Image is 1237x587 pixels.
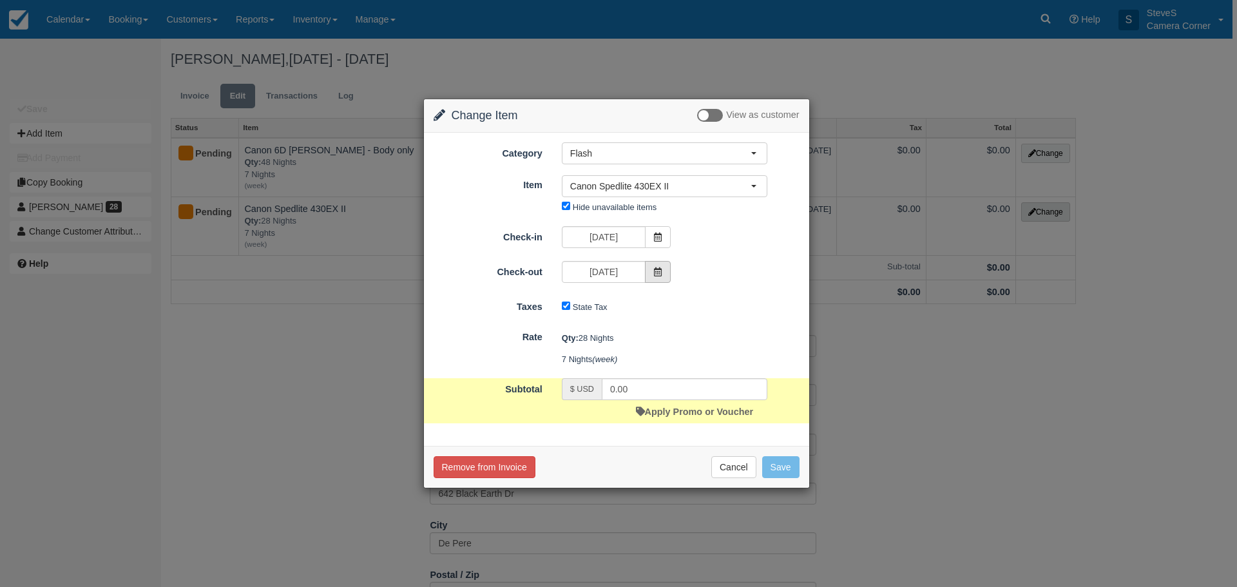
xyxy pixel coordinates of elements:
span: Flash [570,147,751,160]
div: 28 Nights 7 Nights [552,327,809,370]
label: Hide unavailable items [573,202,657,212]
label: Item [424,174,552,192]
label: Check-out [424,261,552,279]
button: Remove from Invoice [434,456,535,478]
strong: Qty [562,333,579,343]
span: Change Item [452,109,518,122]
label: Check-in [424,226,552,244]
span: View as customer [726,110,799,120]
label: Taxes [424,296,552,314]
label: Subtotal [424,378,552,396]
em: (week) [592,354,617,364]
button: Canon Spedlite 430EX II [562,175,767,197]
button: Cancel [711,456,756,478]
button: Save [762,456,800,478]
label: Rate [424,326,552,344]
small: $ USD [570,385,594,394]
label: Category [424,142,552,160]
a: Apply Promo or Voucher [636,407,753,417]
label: State Tax [573,302,608,312]
span: Canon Spedlite 430EX II [570,180,751,193]
button: Flash [562,142,767,164]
